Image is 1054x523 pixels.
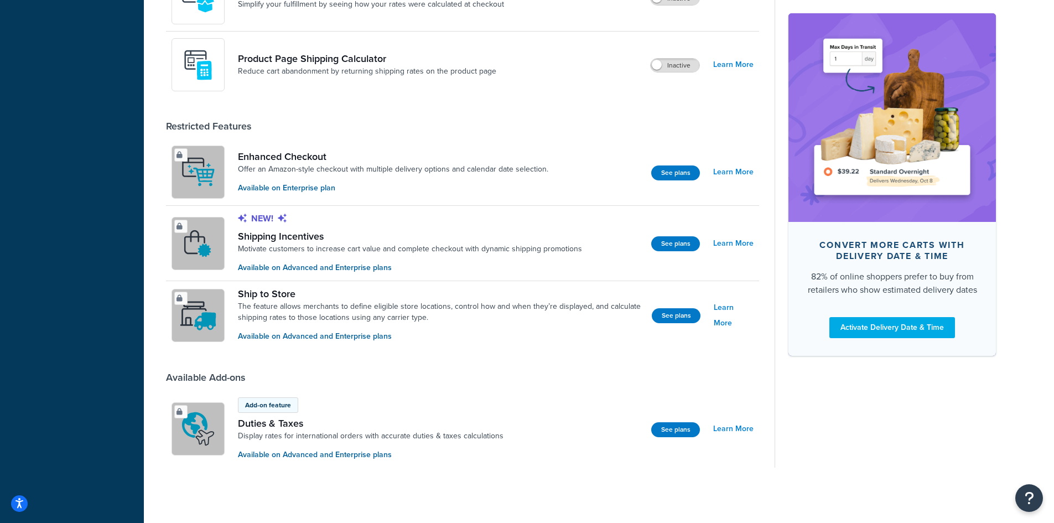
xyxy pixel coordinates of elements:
button: See plans [651,165,700,180]
a: Ship to Store [238,288,643,300]
a: Motivate customers to increase cart value and complete checkout with dynamic shipping promotions [238,244,582,255]
a: The feature allows merchants to define eligible store locations, control how and when they’re dis... [238,301,643,323]
img: feature-image-ddt-36eae7f7280da8017bfb280eaccd9c446f90b1fe08728e4019434db127062ab4.png [805,30,979,205]
p: New! [238,213,582,225]
p: Available on Advanced and Enterprise plans [238,262,582,274]
label: Inactive [651,59,699,72]
button: Open Resource Center [1015,484,1043,512]
button: See plans [651,422,700,437]
div: Available Add-ons [166,371,245,384]
div: Convert more carts with delivery date & time [806,239,978,261]
a: Offer an Amazon-style checkout with multiple delivery options and calendar date selection. [238,164,548,175]
a: Display rates for international orders with accurate duties & taxes calculations [238,431,503,442]
p: Available on Advanced and Enterprise plans [238,330,643,343]
a: Reduce cart abandonment by returning shipping rates on the product page [238,66,496,77]
a: Learn More [713,236,754,251]
a: New!Shipping Incentives [238,213,582,242]
a: Duties & Taxes [238,417,503,429]
a: Learn More [714,300,754,331]
button: See plans [652,308,700,323]
a: Learn More [713,421,754,437]
a: Learn More [713,164,754,180]
div: 82% of online shoppers prefer to buy from retailers who show estimated delivery dates [806,270,978,296]
button: See plans [651,236,700,251]
p: Add-on feature [245,400,291,410]
a: Activate Delivery Date & Time [829,317,955,338]
a: Enhanced Checkout [238,151,548,163]
p: Available on Advanced and Enterprise plans [238,449,503,461]
img: +D8d0cXZM7VpdAAAAAElFTkSuQmCC [179,45,217,84]
p: Available on Enterprise plan [238,182,548,194]
a: Product Page Shipping Calculator [238,53,496,65]
div: Restricted Features [166,120,251,132]
a: Learn More [713,57,754,73]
